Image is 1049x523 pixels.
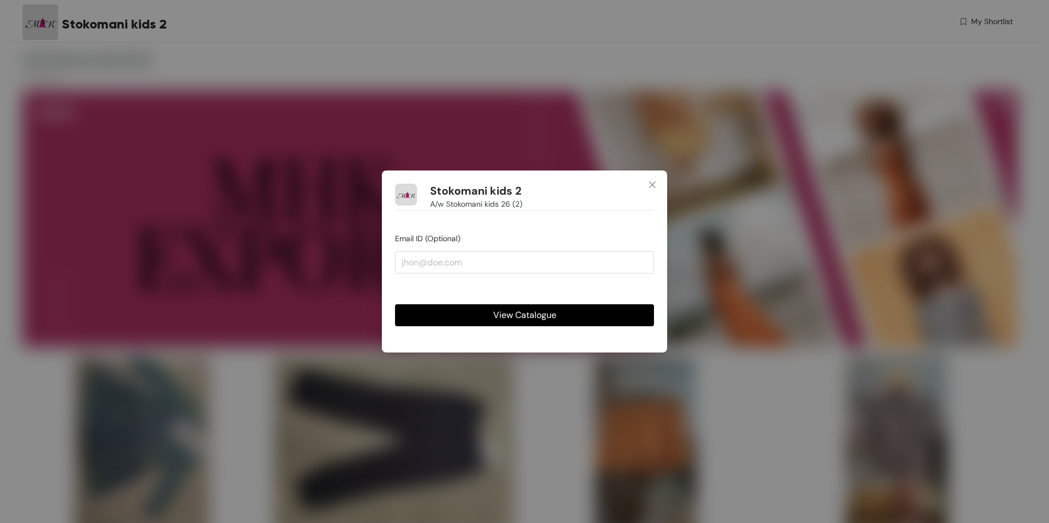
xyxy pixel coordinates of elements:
[430,184,522,198] h1: Stokomani kids 2
[395,304,654,326] button: View Catalogue
[648,180,657,189] span: close
[430,198,522,210] span: A/w Stokomani kids 26 (2)
[638,170,667,200] button: Close
[395,184,417,206] img: Buyer Portal
[493,308,556,322] span: View Catalogue
[395,251,654,273] input: jhon@doe.com
[395,234,460,243] span: Email ID (Optional)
